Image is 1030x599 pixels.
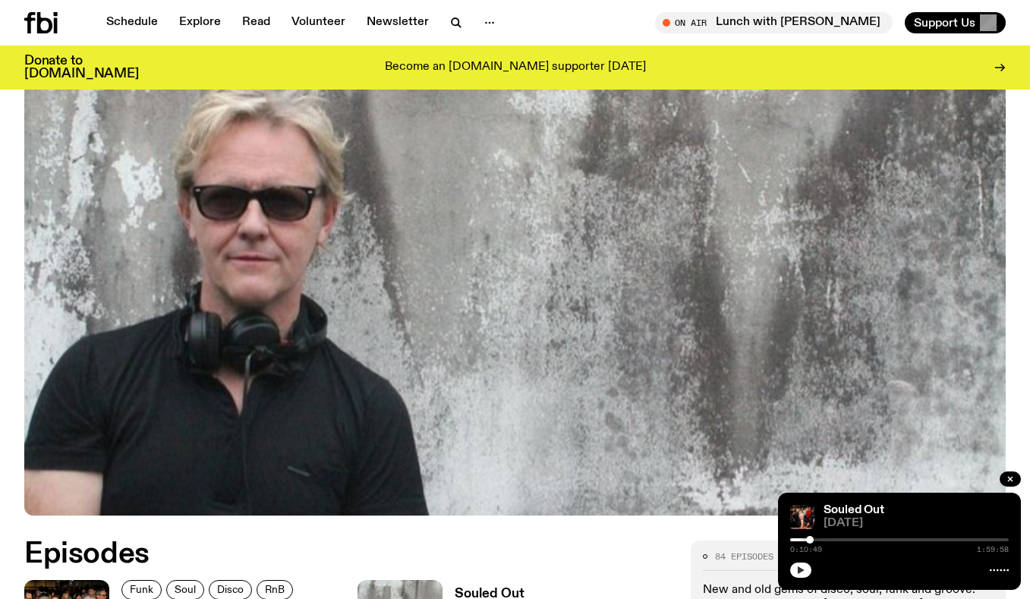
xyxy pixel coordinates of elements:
a: Explore [170,12,230,33]
span: 84 episodes [715,553,773,561]
a: Souled Out [824,504,884,516]
span: [DATE] [824,518,1009,529]
span: RnB [265,584,285,595]
span: Funk [130,584,153,595]
button: Support Us [905,12,1006,33]
a: Read [233,12,279,33]
p: Become an [DOMAIN_NAME] supporter [DATE] [385,61,646,74]
span: 0:10:49 [790,546,822,553]
span: 1:59:58 [977,546,1009,553]
span: Support Us [914,16,975,30]
a: Schedule [97,12,167,33]
a: Newsletter [358,12,438,33]
span: Disco [217,584,244,595]
span: Soul [175,584,196,595]
h3: Donate to [DOMAIN_NAME] [24,55,139,80]
a: Volunteer [282,12,354,33]
span: Tune in live [672,17,885,28]
button: On AirLunch with [PERSON_NAME] [655,12,893,33]
h2: Episodes [24,541,672,568]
